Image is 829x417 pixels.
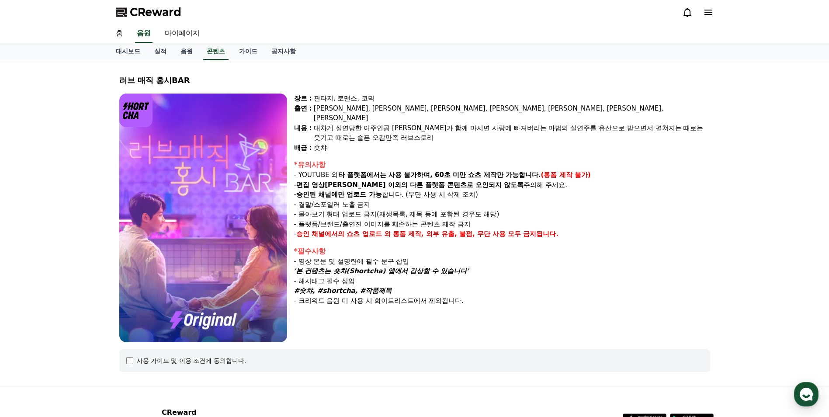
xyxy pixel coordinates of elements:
[314,94,710,104] div: 판타지, 로맨스, 코믹
[294,287,392,295] em: #숏챠, #shortcha, #작품제목
[294,229,710,239] p: -
[294,276,710,286] p: - 해시태그 필수 삽입
[158,24,207,43] a: 마이페이지
[294,143,312,153] div: 배급 :
[135,290,146,297] span: 설정
[294,104,312,123] div: 출연 :
[294,267,469,275] em: '본 컨텐츠는 숏챠(Shortcha) 앱에서 감상할 수 있습니다'
[3,277,58,299] a: 홈
[296,230,391,238] strong: 승인 채널에서의 쇼츠 업로드 외
[116,5,181,19] a: CReward
[113,277,168,299] a: 설정
[203,43,229,60] a: 콘텐츠
[393,230,559,238] strong: 롱폼 제작, 외부 유출, 불펌, 무단 사용 모두 금지됩니다.
[137,356,246,365] div: 사용 가이드 및 이용 조건에 동의합니다.
[294,209,710,219] p: - 몰아보기 형태 업로드 금지(재생목록, 제목 등에 포함된 경우도 해당)
[119,94,287,342] img: video
[541,171,591,179] strong: (롱폼 제작 불가)
[294,170,710,180] p: - YOUTUBE 외
[58,277,113,299] a: 대화
[135,24,153,43] a: 음원
[119,94,153,127] img: logo
[109,24,130,43] a: 홈
[80,291,90,298] span: 대화
[294,219,710,229] p: - 플랫폼/브랜드/출연진 이미지를 훼손하는 콘텐츠 제작 금지
[294,123,312,143] div: 내용 :
[294,257,710,267] p: - 영상 본문 및 설명란에 필수 문구 삽입
[294,200,710,210] p: - 결말/스포일러 노출 금지
[314,143,710,153] div: 숏챠
[314,123,710,143] div: 대차게 실연당한 여주인공 [PERSON_NAME]가 함께 마시면 사랑에 빠져버리는 마법의 실연주를 유산으로 받으면서 펼쳐지는 때로는 웃기고 때로는 슬픈 오감만족 러브스토리
[410,181,524,189] strong: 다른 플랫폼 콘텐츠로 오인되지 않도록
[294,296,710,306] p: - 크리워드 음원 미 사용 시 화이트리스트에서 제외됩니다.
[338,171,541,179] strong: 타 플랫폼에서는 사용 불가하며, 60초 미만 쇼츠 제작만 가능합니다.
[294,160,710,170] div: *유의사항
[314,104,710,123] div: [PERSON_NAME], [PERSON_NAME], [PERSON_NAME], [PERSON_NAME], [PERSON_NAME], [PERSON_NAME], [PERSON...
[173,43,200,60] a: 음원
[294,190,710,200] p: - 합니다. (무단 사용 시 삭제 조치)
[28,290,33,297] span: 홈
[294,94,312,104] div: 장르 :
[296,191,382,198] strong: 승인된 채널에만 업로드 가능
[294,246,710,257] div: *필수사항
[147,43,173,60] a: 실적
[109,43,147,60] a: 대시보드
[130,5,181,19] span: CReward
[294,180,710,190] p: - 주의해 주세요.
[119,74,710,87] div: 러브 매직 홍시BAR
[264,43,303,60] a: 공지사항
[296,181,408,189] strong: 편집 영상[PERSON_NAME] 이외의
[232,43,264,60] a: 가이드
